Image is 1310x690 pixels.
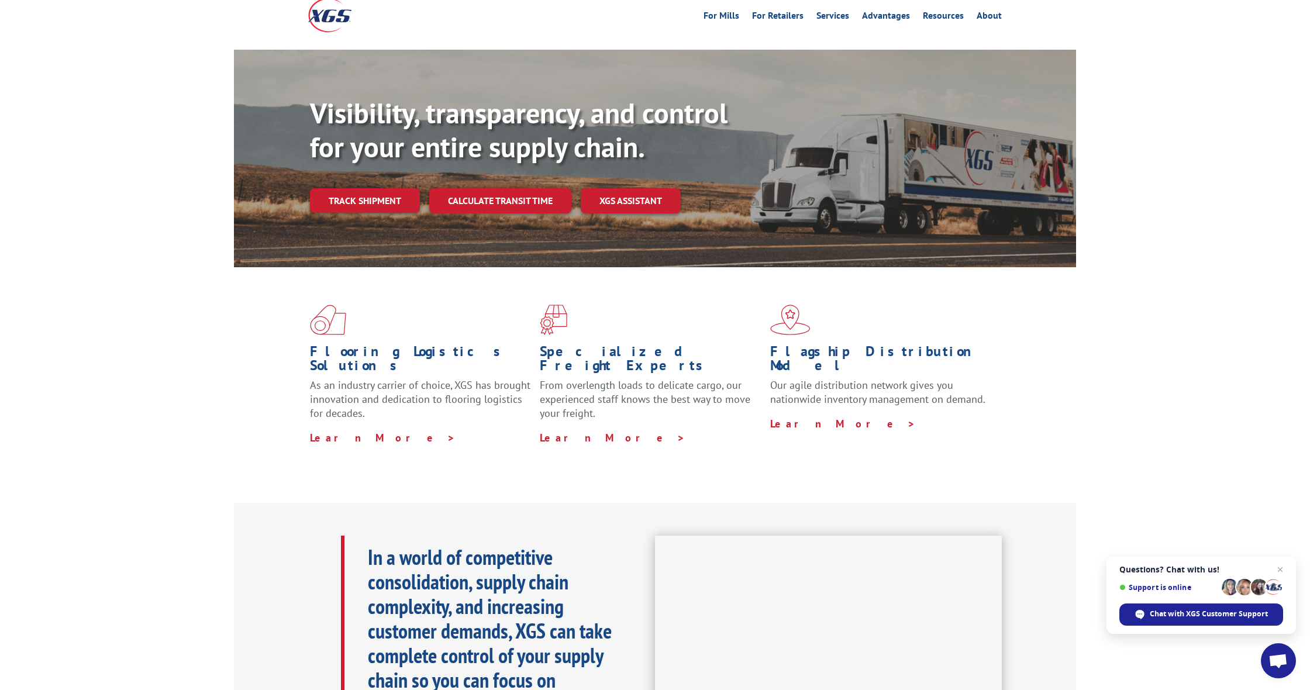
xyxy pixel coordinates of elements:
[310,305,346,335] img: xgs-icon-total-supply-chain-intelligence-red
[770,417,916,430] a: Learn More >
[540,344,761,378] h1: Specialized Freight Experts
[752,11,804,24] a: For Retailers
[581,188,681,213] a: XGS ASSISTANT
[1119,603,1283,626] div: Chat with XGS Customer Support
[310,378,530,420] span: As an industry carrier of choice, XGS has brought innovation and dedication to flooring logistics...
[1150,609,1268,619] span: Chat with XGS Customer Support
[540,378,761,430] p: From overlength loads to delicate cargo, our experienced staff knows the best way to move your fr...
[1119,583,1218,592] span: Support is online
[1261,643,1296,678] div: Open chat
[310,344,531,378] h1: Flooring Logistics Solutions
[770,344,991,378] h1: Flagship Distribution Model
[310,431,456,444] a: Learn More >
[310,95,728,165] b: Visibility, transparency, and control for your entire supply chain.
[816,11,849,24] a: Services
[1119,565,1283,574] span: Questions? Chat with us!
[977,11,1002,24] a: About
[704,11,739,24] a: For Mills
[310,188,420,213] a: Track shipment
[862,11,910,24] a: Advantages
[540,431,685,444] a: Learn More >
[770,305,811,335] img: xgs-icon-flagship-distribution-model-red
[923,11,964,24] a: Resources
[1273,563,1287,577] span: Close chat
[429,188,571,213] a: Calculate transit time
[540,305,567,335] img: xgs-icon-focused-on-flooring-red
[770,378,985,406] span: Our agile distribution network gives you nationwide inventory management on demand.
